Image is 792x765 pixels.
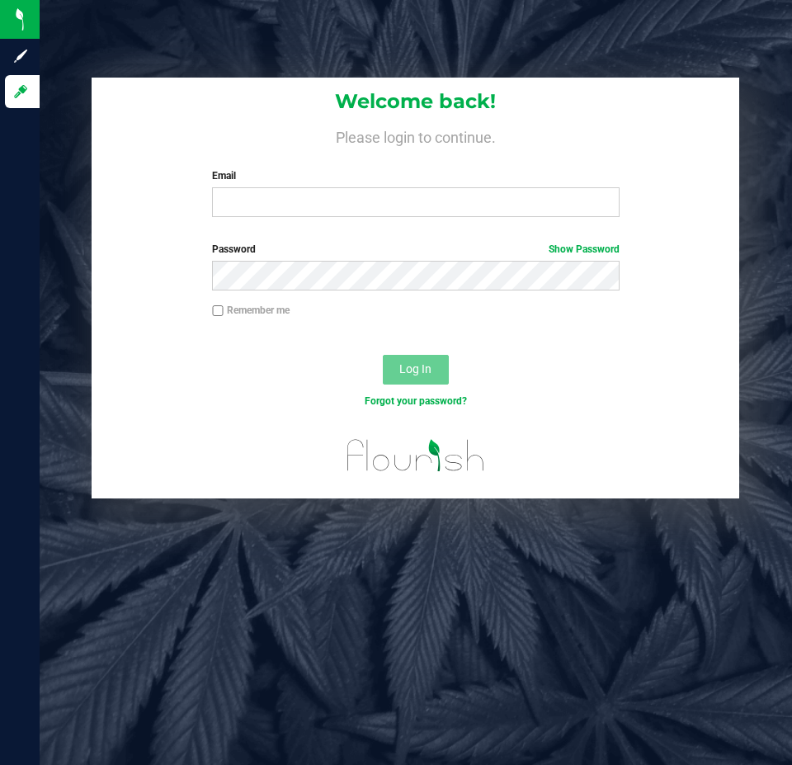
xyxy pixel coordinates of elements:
[212,243,256,255] span: Password
[383,355,449,385] button: Log In
[12,48,29,64] inline-svg: Sign up
[212,305,224,317] input: Remember me
[399,362,431,375] span: Log In
[212,303,290,318] label: Remember me
[212,168,619,183] label: Email
[12,83,29,100] inline-svg: Log in
[92,91,739,112] h1: Welcome back!
[549,243,620,255] a: Show Password
[92,125,739,145] h4: Please login to continue.
[335,426,497,485] img: flourish_logo.svg
[365,395,467,407] a: Forgot your password?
